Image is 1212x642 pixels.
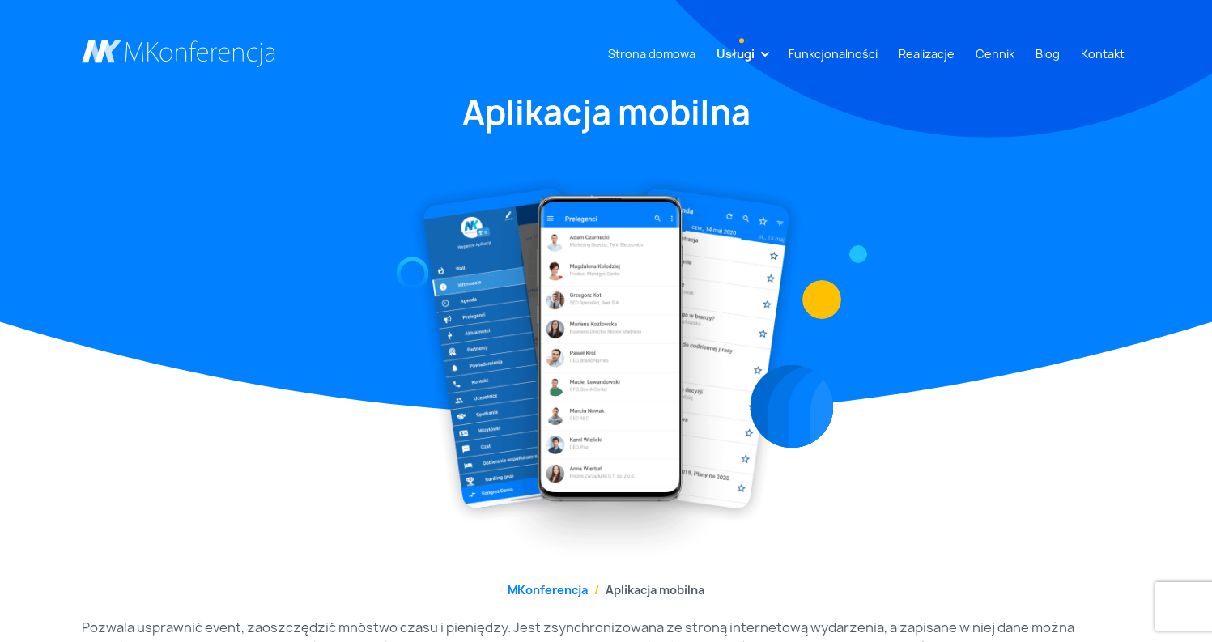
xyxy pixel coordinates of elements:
a: Cennik [969,39,1021,69]
a: Kontakt [1074,39,1131,69]
img: Graficzny element strony [848,245,866,263]
a: Realizacje [892,39,961,69]
nav: breadcrumb [82,581,1131,598]
a: Strona domowa [602,39,702,69]
img: Graficzny element strony [750,365,833,449]
li: Aplikacja mobilna [588,581,704,598]
img: Aplikacja mobilna [409,173,804,562]
h1: Aplikacja mobilna [82,91,1131,134]
a: Blog [1029,39,1066,69]
a: MKonferencja [508,582,588,597]
img: Graficzny element strony [802,280,841,319]
a: Funkcjonalności [782,39,884,69]
img: Graficzny element strony [396,257,428,290]
a: Usługi [710,39,761,69]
